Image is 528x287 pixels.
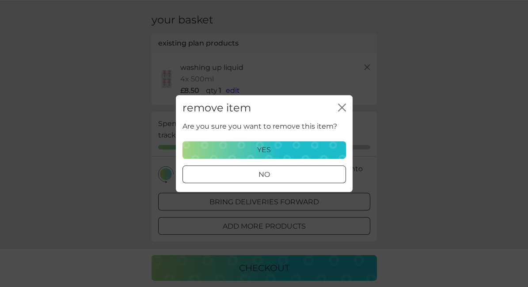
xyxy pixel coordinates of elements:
[182,141,346,159] button: yes
[257,144,271,156] p: yes
[182,102,251,115] h2: remove item
[258,169,270,180] p: no
[182,121,337,133] p: Are you sure you want to remove this item?
[338,103,346,113] button: close
[182,165,346,183] button: no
